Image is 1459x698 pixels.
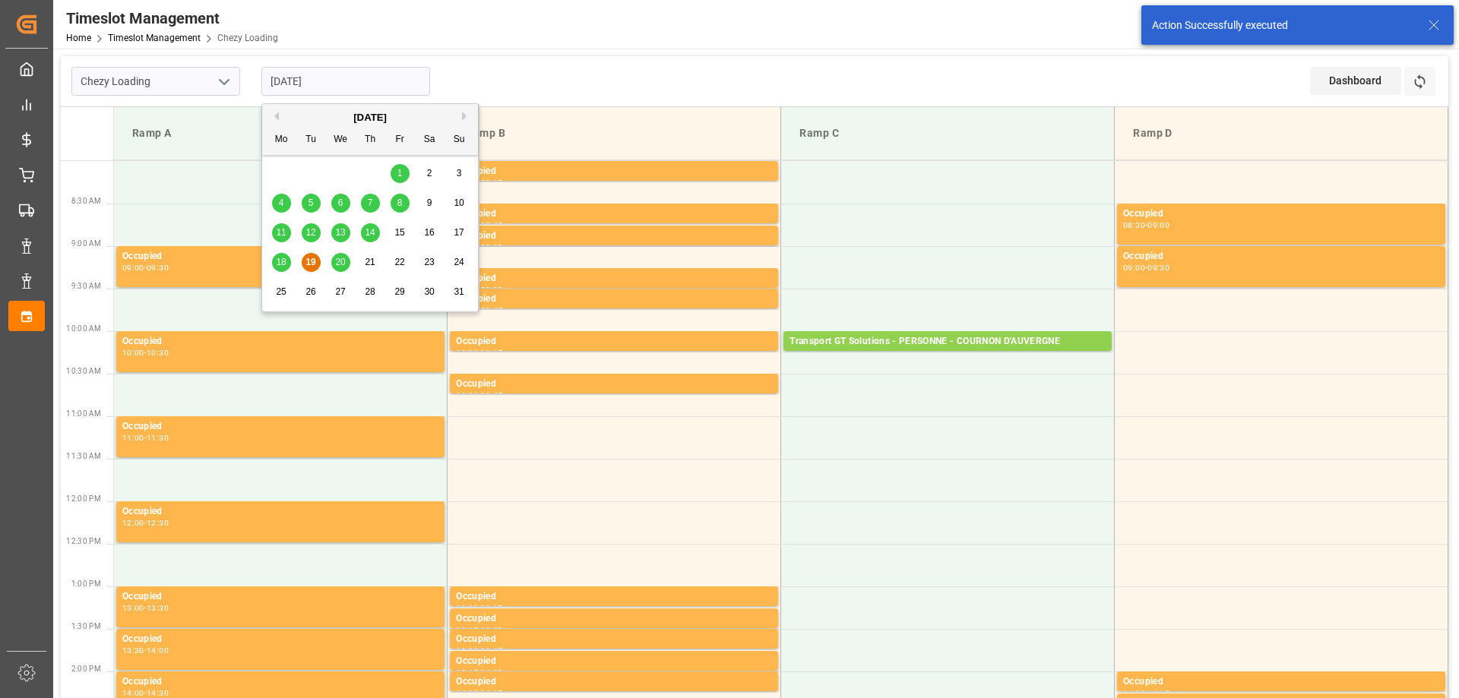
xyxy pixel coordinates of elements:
div: - [144,647,147,654]
div: Choose Sunday, August 17th, 2025 [450,223,469,242]
input: Type to search/select [71,67,240,96]
div: 08:30 [1123,222,1145,229]
div: 08:15 [480,179,502,186]
div: Choose Tuesday, August 5th, 2025 [302,194,321,213]
div: 14:30 [147,690,169,696]
div: Choose Monday, August 18th, 2025 [272,253,291,272]
span: 5 [309,197,314,208]
div: - [1145,222,1147,229]
div: 10:00 [122,349,144,356]
div: 11:30 [147,434,169,441]
div: - [144,434,147,441]
div: Occupied [456,377,772,392]
div: Occupied [456,292,772,307]
div: 09:30 [480,286,502,293]
div: 13:30 [456,647,478,654]
div: Occupied [122,504,438,520]
div: Occupied [456,632,772,647]
div: Choose Monday, August 11th, 2025 [272,223,291,242]
span: 11 [276,227,286,238]
div: 09:30 [1147,264,1169,271]
div: Occupied [122,334,438,349]
div: - [478,690,480,696]
div: 14:15 [480,690,502,696]
div: Occupied [122,249,438,264]
span: 24 [454,257,464,267]
span: 2:00 PM [71,665,101,673]
div: Choose Saturday, August 23rd, 2025 [420,253,439,272]
span: 31 [454,286,464,297]
div: 09:00 [1147,222,1169,229]
span: 10 [454,197,464,208]
div: 13:30 [122,647,144,654]
span: 1:30 PM [71,622,101,630]
div: Dashboard [1310,67,1401,95]
span: 7 [368,197,373,208]
span: 18 [276,257,286,267]
a: Timeslot Management [108,33,201,43]
div: Choose Monday, August 4th, 2025 [272,194,291,213]
div: 09:30 [147,264,169,271]
span: 12 [305,227,315,238]
span: 8 [397,197,403,208]
span: 10:30 AM [66,367,101,375]
div: Ramp B [460,119,768,147]
span: 28 [365,286,375,297]
div: Occupied [122,589,438,605]
div: Th [361,131,380,150]
span: 4 [279,197,284,208]
div: Occupied [122,419,438,434]
div: 13:15 [456,627,478,633]
div: 13:45 [456,669,478,676]
div: Choose Friday, August 1st, 2025 [391,164,410,183]
div: 12:30 [147,520,169,526]
a: Home [66,33,91,43]
div: 13:30 [480,627,502,633]
div: Choose Sunday, August 10th, 2025 [450,194,469,213]
div: Choose Sunday, August 24th, 2025 [450,253,469,272]
span: 9 [427,197,432,208]
div: We [331,131,350,150]
span: 22 [394,257,404,267]
div: Sa [420,131,439,150]
div: 10:30 [147,349,169,356]
div: 13:00 [456,605,478,611]
span: 25 [276,286,286,297]
div: Choose Thursday, August 7th, 2025 [361,194,380,213]
div: Occupied [122,674,438,690]
div: - [478,669,480,676]
div: 13:30 [147,605,169,611]
div: 14:00 [147,647,169,654]
div: 13:45 [480,647,502,654]
span: 1:00 PM [71,580,101,588]
div: Occupied [1123,674,1439,690]
span: 8:30 AM [71,197,101,205]
div: Occupied [1123,249,1439,264]
span: 9:30 AM [71,282,101,290]
div: Choose Thursday, August 28th, 2025 [361,283,380,302]
div: 14:15 [1147,690,1169,696]
div: Choose Friday, August 8th, 2025 [391,194,410,213]
span: 12:00 PM [66,494,101,503]
div: 11:00 [122,434,144,441]
div: 09:00 [122,264,144,271]
div: Choose Saturday, August 9th, 2025 [420,194,439,213]
div: Choose Thursday, August 14th, 2025 [361,223,380,242]
span: 21 [365,257,375,267]
span: 2 [427,168,432,178]
div: Occupied [456,271,772,286]
span: 27 [335,286,345,297]
div: Choose Tuesday, August 12th, 2025 [302,223,321,242]
div: Choose Wednesday, August 6th, 2025 [331,194,350,213]
div: Su [450,131,469,150]
span: 30 [424,286,434,297]
div: - [478,392,480,399]
div: Choose Saturday, August 16th, 2025 [420,223,439,242]
div: Mo [272,131,291,150]
div: 10:15 [480,349,502,356]
div: Choose Thursday, August 21st, 2025 [361,253,380,272]
div: - [478,647,480,654]
div: Fr [391,131,410,150]
button: Next Month [462,112,471,121]
div: - [478,349,480,356]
